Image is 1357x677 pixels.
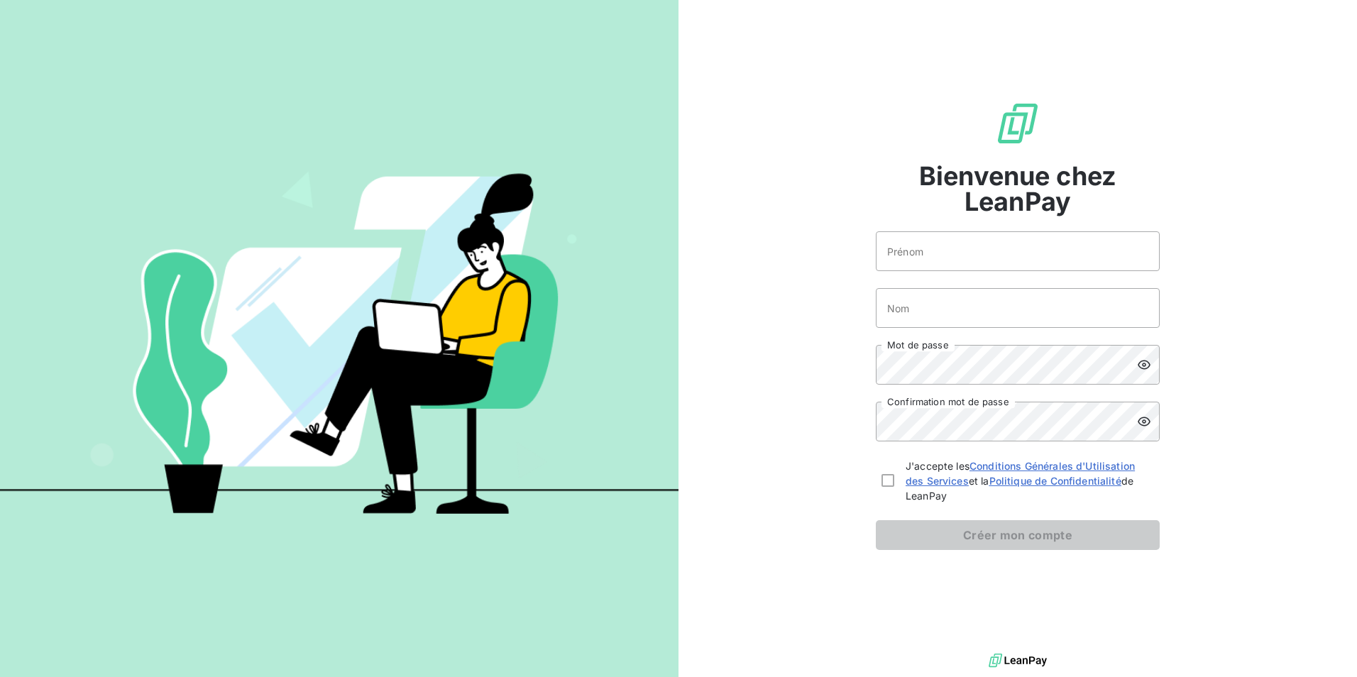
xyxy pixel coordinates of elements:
input: placeholder [876,288,1160,328]
a: Politique de Confidentialité [989,475,1121,487]
span: J'accepte les et la de LeanPay [906,458,1154,503]
img: logo sigle [995,101,1040,146]
button: Créer mon compte [876,520,1160,550]
input: placeholder [876,231,1160,271]
span: Bienvenue chez LeanPay [876,163,1160,214]
img: logo [989,650,1047,671]
a: Conditions Générales d'Utilisation des Services [906,460,1135,487]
